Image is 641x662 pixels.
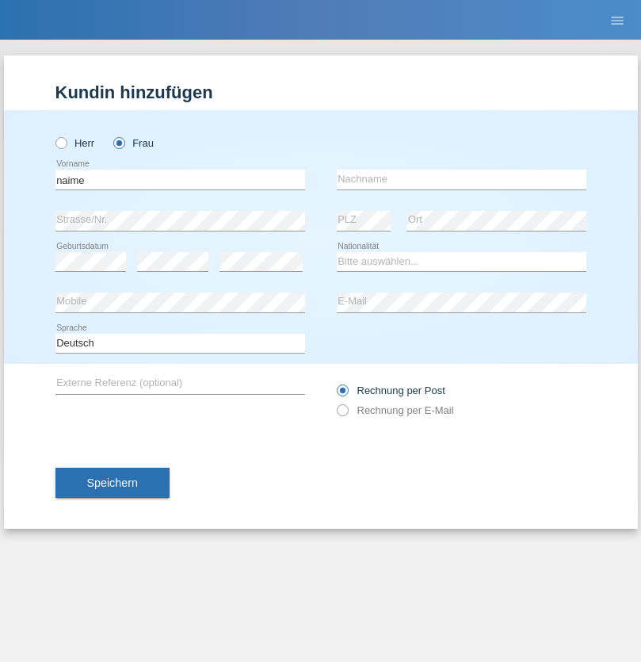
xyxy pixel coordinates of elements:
i: menu [609,13,625,29]
button: Speichern [55,468,170,498]
input: Rechnung per Post [337,385,347,404]
label: Rechnung per Post [337,385,445,396]
span: Speichern [87,476,138,489]
label: Rechnung per E-Mail [337,404,454,416]
label: Herr [55,137,95,149]
input: Frau [113,137,124,147]
input: Rechnung per E-Mail [337,404,347,424]
a: menu [601,15,633,25]
h1: Kundin hinzufügen [55,82,586,102]
input: Herr [55,137,66,147]
label: Frau [113,137,154,149]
